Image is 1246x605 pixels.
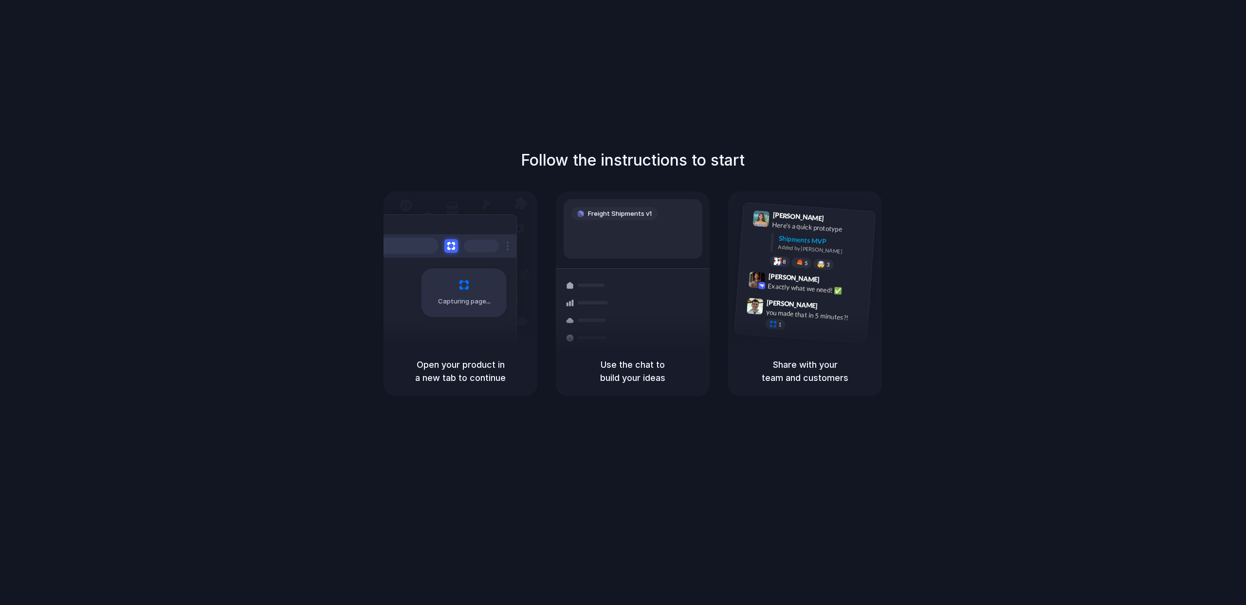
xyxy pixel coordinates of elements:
[395,358,526,384] h5: Open your product in a new tab to continue
[821,302,841,313] span: 9:47 AM
[768,271,820,285] span: [PERSON_NAME]
[768,281,865,297] div: Exactly what we need! ✅
[778,243,867,257] div: Added by [PERSON_NAME]
[783,259,786,264] span: 8
[817,261,825,268] div: 🤯
[568,358,698,384] h5: Use the chat to build your ideas
[438,297,492,306] span: Capturing page
[521,149,745,172] h1: Follow the instructions to start
[805,261,808,266] span: 5
[766,307,863,323] div: you made that in 5 minutes?!
[772,209,824,224] span: [PERSON_NAME]
[826,262,830,267] span: 3
[767,297,818,311] span: [PERSON_NAME]
[778,322,782,327] span: 1
[772,220,869,236] div: Here's a quick prototype
[740,358,870,384] h5: Share with your team and customers
[827,214,847,226] span: 9:41 AM
[823,275,843,287] span: 9:42 AM
[588,209,652,219] span: Freight Shipments v1
[778,233,868,249] div: Shipments MVP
